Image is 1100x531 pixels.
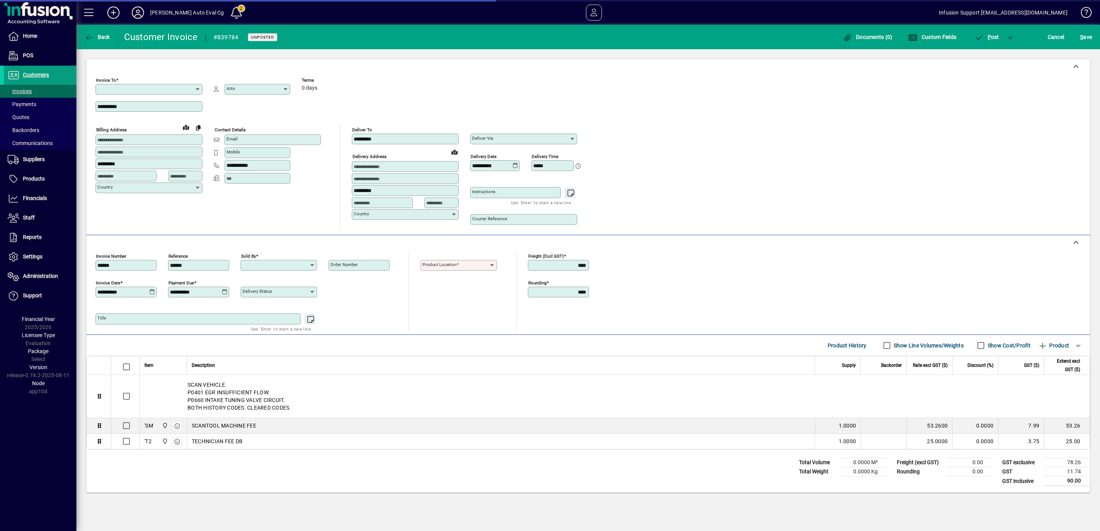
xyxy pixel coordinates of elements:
span: Administration [23,273,58,279]
span: Supply [842,361,856,370]
mat-label: Delivery status [243,289,272,294]
span: ave [1080,31,1092,43]
span: Backorders [8,127,39,133]
mat-label: Country [354,211,369,216]
a: Reports [4,228,76,247]
div: 'SM [144,422,153,429]
mat-label: Instructions [472,189,495,194]
mat-label: Title [97,315,106,321]
td: GST [998,467,1044,476]
a: Support [4,286,76,305]
td: 3.75 [998,434,1044,449]
div: 25.0000 [911,437,948,445]
span: SCANTOOL MACHINE FEE [192,422,256,429]
button: Cancel [1046,30,1066,44]
mat-label: Payment due [168,280,194,286]
mat-label: Delivery date [471,154,497,159]
span: Cancel [1048,31,1064,43]
td: 53.26 [1044,418,1090,434]
label: Show Cost/Profit [986,342,1030,349]
span: Staff [23,215,35,221]
td: 11.74 [1044,467,1090,476]
td: Freight (excl GST) [893,458,946,467]
button: Back [82,30,112,44]
a: Quotes [4,111,76,124]
span: Product [1038,339,1069,352]
button: Add [101,6,126,19]
span: Backorder [881,361,902,370]
td: GST inclusive [998,476,1044,486]
span: Reports [23,234,42,240]
a: Administration [4,267,76,286]
td: 78.26 [1044,458,1090,467]
span: Discount (%) [967,361,993,370]
button: Custom Fields [906,30,958,44]
td: GST exclusive [998,458,1044,467]
span: Documents (0) [843,34,893,40]
span: Central [160,437,169,445]
a: Home [4,27,76,46]
a: Invoices [4,85,76,98]
button: Product History [825,339,870,352]
a: Backorders [4,124,76,137]
td: 0.0000 Kg [841,467,887,476]
mat-label: Sold by [241,253,256,259]
a: Payments [4,98,76,111]
a: View on map [180,121,192,133]
div: Infusion Support [EMAIL_ADDRESS][DOMAIN_NAME] [939,6,1068,19]
a: View on map [448,146,461,158]
mat-label: Order number [330,262,358,267]
a: Suppliers [4,150,76,169]
div: SCAN VEHICLE. P0401 EGR INSUFFICIENT FLOW. P0660 INTAKE TUNING VALVE CIRCUIT. BOTH HISTORY CODES.... [140,375,1090,418]
mat-label: Rounding [528,280,547,286]
span: S [1080,34,1083,40]
div: Customer Invoice [124,31,198,43]
span: Extend excl GST ($) [1049,357,1080,374]
td: 0.00 [946,467,992,476]
span: Products [23,176,45,182]
a: Financials [4,189,76,208]
button: Save [1078,30,1094,44]
td: 25.00 [1044,434,1090,449]
mat-hint: Use 'Enter' to start a new line [511,198,571,207]
a: Staff [4,208,76,228]
a: POS [4,46,76,65]
span: Home [23,33,37,39]
button: Post [971,30,1003,44]
span: Support [23,292,42,299]
span: Description [192,361,215,370]
span: Version [29,364,47,370]
mat-label: Product location [422,262,456,267]
a: Communications [4,137,76,150]
span: Unposted [251,35,274,40]
span: POS [23,52,33,58]
span: Suppliers [23,156,45,162]
div: [PERSON_NAME] Auto Eval Cg [150,6,224,19]
button: Product [1034,339,1073,352]
mat-hint: Use 'Enter' to start a new line [251,324,311,333]
span: Item [144,361,154,370]
mat-label: Courier Reference [472,216,507,221]
mat-label: Invoice number [96,253,126,259]
a: Settings [4,247,76,266]
mat-label: Deliver To [352,127,372,132]
mat-label: Freight (excl GST) [528,253,564,259]
span: Payments [8,101,36,107]
span: Invoices [8,88,32,94]
mat-label: Reference [168,253,188,259]
td: 0.0000 M³ [841,458,887,467]
div: #839784 [214,31,239,44]
span: 1.0000 [839,437,856,445]
span: Product History [828,339,867,352]
button: Profile [126,6,150,19]
span: Package [28,348,49,354]
span: Communications [8,140,53,146]
td: 0.0000 [952,418,998,434]
span: GST ($) [1024,361,1039,370]
span: Central [160,421,169,430]
span: Settings [23,253,42,260]
button: Documents (0) [841,30,895,44]
mat-label: Attn [226,86,235,91]
span: Back [84,34,110,40]
span: Rate excl GST ($) [913,361,948,370]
